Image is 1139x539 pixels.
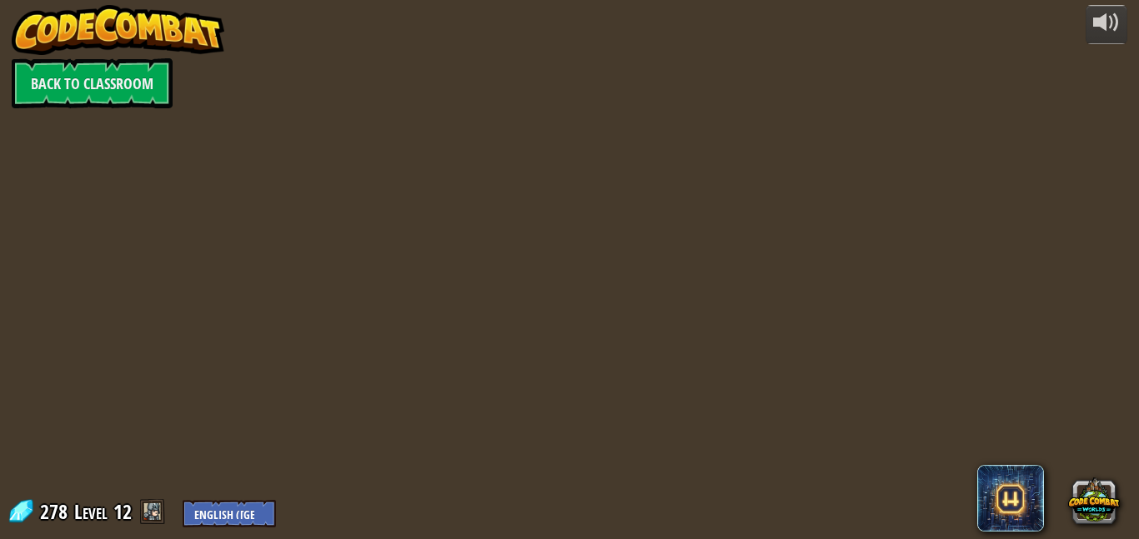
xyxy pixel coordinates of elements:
span: Level [74,498,108,526]
img: CodeCombat - Learn how to code by playing a game [12,5,225,55]
span: 12 [113,498,132,525]
button: Adjust volume [1086,5,1127,44]
a: Back to Classroom [12,58,173,108]
span: 278 [40,498,73,525]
